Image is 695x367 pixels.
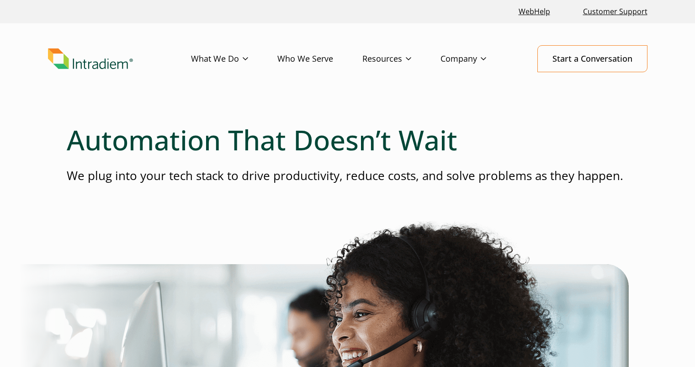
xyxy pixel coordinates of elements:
[191,46,277,72] a: What We Do
[48,48,133,69] img: Intradiem
[67,123,629,156] h1: Automation That Doesn’t Wait
[48,48,191,69] a: Link to homepage of Intradiem
[537,45,647,72] a: Start a Conversation
[579,2,651,21] a: Customer Support
[67,167,629,184] p: We plug into your tech stack to drive productivity, reduce costs, and solve problems as they happen.
[515,2,554,21] a: Link opens in a new window
[362,46,440,72] a: Resources
[277,46,362,72] a: Who We Serve
[440,46,515,72] a: Company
